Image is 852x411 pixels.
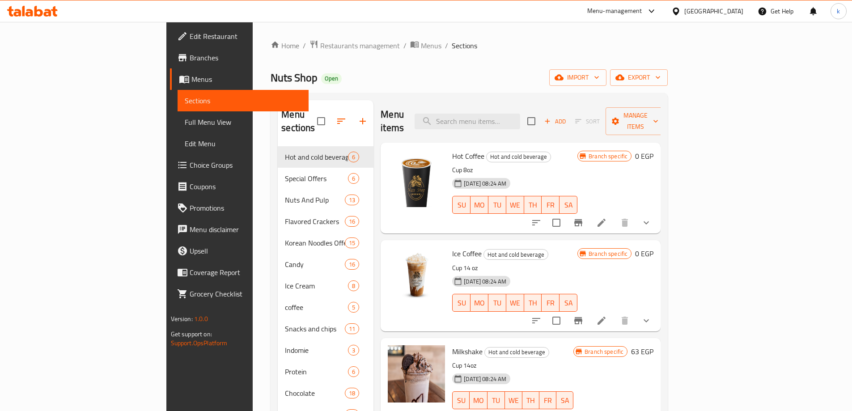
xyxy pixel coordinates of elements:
[474,199,485,212] span: MO
[345,216,359,227] div: items
[524,196,542,214] button: TH
[460,179,510,188] span: [DATE] 08:24 AM
[539,391,556,409] button: FR
[285,388,345,398] span: Chocolate
[170,47,309,68] a: Branches
[614,310,636,331] button: delete
[522,112,541,131] span: Select section
[348,174,359,183] span: 6
[641,315,652,326] svg: Show Choices
[524,294,542,312] button: TH
[345,389,359,398] span: 18
[484,347,549,358] div: Hot and cold beverage
[190,267,301,278] span: Coverage Report
[190,31,301,42] span: Edit Restaurant
[285,366,348,377] span: Protein
[190,203,301,213] span: Promotions
[487,391,504,409] button: TU
[556,391,573,409] button: SA
[569,114,606,128] span: Select section first
[278,168,373,189] div: Special Offers6
[285,152,348,162] div: Hot and cold beverage
[278,232,373,254] div: Korean Noodles Offer !15
[563,297,574,309] span: SA
[541,114,569,128] button: Add
[560,294,577,312] button: SA
[171,328,212,340] span: Get support on:
[345,195,359,205] div: items
[526,310,547,331] button: sort-choices
[345,196,359,204] span: 13
[348,303,359,312] span: 5
[585,250,631,258] span: Branch specific
[348,368,359,376] span: 6
[613,110,658,132] span: Manage items
[278,254,373,275] div: Candy16
[285,195,345,205] span: Nuts And Pulp
[348,152,359,162] div: items
[321,75,342,82] span: Open
[178,90,309,111] a: Sections
[190,52,301,63] span: Branches
[506,196,524,214] button: WE
[348,366,359,377] div: items
[170,283,309,305] a: Grocery Checklist
[348,346,359,355] span: 3
[345,323,359,334] div: items
[381,108,404,135] h2: Menu items
[545,297,556,309] span: FR
[278,189,373,211] div: Nuts And Pulp13
[452,360,573,371] p: Cup 14oz
[617,72,661,83] span: export
[452,263,577,274] p: Cup 14 oz
[348,302,359,313] div: items
[486,152,551,162] div: Hot and cold beverage
[345,239,359,247] span: 15
[445,40,448,51] li: /
[526,394,536,407] span: TH
[610,69,668,86] button: export
[345,217,359,226] span: 16
[170,68,309,90] a: Menus
[631,345,653,358] h6: 63 EGP
[452,247,482,260] span: Ice Coffee
[506,294,524,312] button: WE
[285,345,348,356] span: Indomie
[170,197,309,219] a: Promotions
[190,181,301,192] span: Coupons
[484,250,548,260] span: Hot and cold beverage
[526,212,547,233] button: sort-choices
[190,246,301,256] span: Upsell
[560,196,577,214] button: SA
[452,345,483,358] span: Milkshake
[345,237,359,248] div: items
[410,40,441,51] a: Menus
[190,160,301,170] span: Choice Groups
[388,247,445,305] img: Ice Coffee
[403,40,407,51] li: /
[271,40,668,51] nav: breadcrumb
[345,260,359,269] span: 16
[312,112,331,131] span: Select all sections
[474,297,485,309] span: MO
[545,199,556,212] span: FR
[522,391,539,409] button: TH
[509,394,519,407] span: WE
[596,315,607,326] a: Edit menu item
[171,313,193,325] span: Version:
[635,150,653,162] h6: 0 EGP
[684,6,743,16] div: [GEOGRAPHIC_DATA]
[460,375,510,383] span: [DATE] 08:24 AM
[485,347,549,357] span: Hot and cold beverage
[285,216,345,227] div: Flavored Crackers
[171,337,228,349] a: Support.OpsPlatform
[320,40,400,51] span: Restaurants management
[170,262,309,283] a: Coverage Report
[285,173,348,184] span: Special Offers
[285,323,345,334] span: Snacks and chips
[636,310,657,331] button: show more
[473,394,484,407] span: MO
